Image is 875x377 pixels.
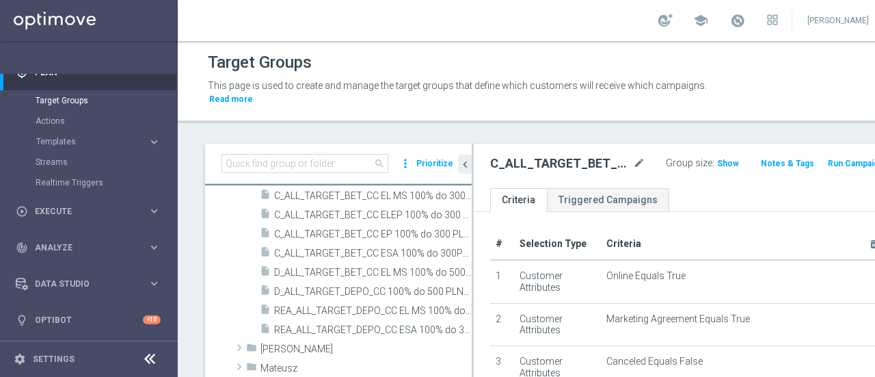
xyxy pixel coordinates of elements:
[759,156,816,171] button: Notes & Tags
[36,116,142,127] a: Actions
[16,278,148,290] div: Data Studio
[490,260,514,303] td: 1
[36,172,176,193] div: Realtime Triggers
[208,80,707,91] span: This page is used to create and manage the target groups that define which customers will receive...
[143,315,161,324] div: +10
[374,158,385,169] span: search
[274,267,472,278] span: D_ALL_TARGET_BET_CC EL MS 100% do 500 PLN_040925
[274,190,472,202] span: C_ALL_TARGET_BET_CC EL MS 100% do 300 PLN_020925
[148,241,161,254] i: keyboard_arrow_right
[274,324,472,336] span: REA_ALL_TARGET_DEPO_CC ESA 100% do 300 PLN_070825
[490,188,547,212] a: Criteria
[208,53,312,73] h1: Target Groups
[36,111,176,131] div: Actions
[606,270,686,282] span: Online Equals True
[36,138,134,146] span: Templates
[274,248,472,259] span: C_ALL_TARGET_BET_CC ESA 100% do 300PLN_240725
[16,205,28,218] i: play_circle_outline
[514,229,601,260] th: Selection Type
[16,242,148,254] div: Analyze
[36,177,142,188] a: Realtime Triggers
[35,280,148,288] span: Data Studio
[36,90,176,111] div: Target Groups
[148,277,161,290] i: keyboard_arrow_right
[490,155,630,172] h2: C_ALL_TARGET_BET_CC EL MS 100% do 300 PLN CZW SMS_020925
[221,154,388,173] input: Quick find group or folder
[36,136,161,147] button: Templates keyboard_arrow_right
[712,157,714,169] label: :
[33,355,75,363] a: Settings
[36,157,142,168] a: Streams
[246,361,257,377] i: folder
[260,189,271,205] i: insert_drive_file
[260,227,271,243] i: insert_drive_file
[246,342,257,358] i: folder
[633,155,645,172] i: mode_edit
[15,206,161,217] button: play_circle_outline Execute keyboard_arrow_right
[35,302,143,338] a: Optibot
[274,286,472,298] span: D_ALL_TARGET_DEPO_CC 100% do 500 PLN_110825
[693,13,708,28] span: school
[208,92,254,107] button: Read more
[490,229,514,260] th: #
[35,207,148,216] span: Execute
[14,353,26,365] i: settings
[606,356,703,367] span: Canceled Equals False
[36,138,148,146] div: Templates
[399,154,412,173] i: more_vert
[717,159,739,168] span: Show
[606,313,750,325] span: Marketing Agreement Equals True
[490,303,514,346] td: 2
[260,323,271,339] i: insert_drive_file
[260,304,271,320] i: insert_drive_file
[36,95,142,106] a: Target Groups
[16,205,148,218] div: Execute
[274,209,472,221] span: C_ALL_TARGET_BET_CC ELEP 100% do 300 PLN_210725
[15,278,161,289] button: Data Studio keyboard_arrow_right
[16,302,161,338] div: Optibot
[514,260,601,303] td: Customer Attributes
[274,305,472,317] span: REA_ALL_TARGET_DEPO_CC EL MS 100% do 300 PLN_080925
[260,343,472,355] span: Maryna Sh.
[15,242,161,253] button: track_changes Analyze keyboard_arrow_right
[260,208,271,224] i: insert_drive_file
[274,229,472,240] span: C_ALL_TARGET_BET_CC EP 100% do 300 PLN_040825
[15,67,161,78] button: gps_fixed Plan keyboard_arrow_right
[35,244,148,252] span: Analyze
[16,242,28,254] i: track_changes
[260,265,271,281] i: insert_drive_file
[15,315,161,326] button: lightbulb Optibot +10
[547,188,669,212] a: Triggered Campaigns
[606,238,641,249] span: Criteria
[16,314,28,326] i: lightbulb
[414,155,455,173] button: Prioritize
[514,303,601,346] td: Customer Attributes
[36,152,176,172] div: Streams
[459,158,472,171] i: chevron_left
[36,131,176,152] div: Templates
[260,363,472,374] span: Mateusz
[666,157,712,169] label: Group size
[458,155,472,174] button: chevron_left
[260,246,271,262] i: insert_drive_file
[148,135,161,148] i: keyboard_arrow_right
[148,205,161,218] i: keyboard_arrow_right
[260,285,271,300] i: insert_drive_file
